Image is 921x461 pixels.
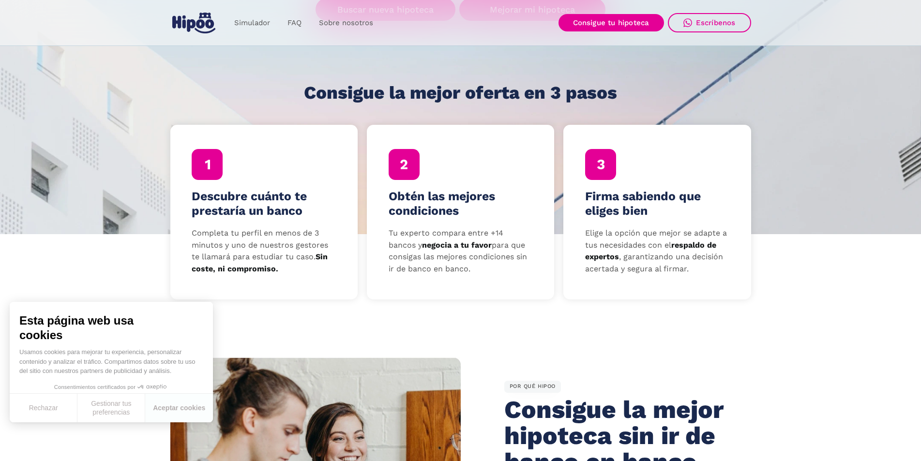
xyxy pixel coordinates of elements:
[585,189,729,218] h4: Firma sabiendo que eliges bien
[279,14,310,32] a: FAQ
[192,189,336,218] h4: Descubre cuánto te prestaría un banco
[389,189,533,218] h4: Obtén las mejores condiciones
[696,18,736,27] div: Escríbenos
[668,13,751,32] a: Escríbenos
[422,240,492,250] strong: negocia a tu favor
[192,227,336,275] p: Completa tu perfil en menos de 3 minutos y uno de nuestros gestores te llamará para estudiar tu c...
[170,9,218,37] a: home
[226,14,279,32] a: Simulador
[585,227,729,275] p: Elige la opción que mejor se adapte a tus necesidades con el , garantizando una decisión acertada...
[192,252,328,273] strong: Sin coste, ni compromiso.
[559,14,664,31] a: Consigue tu hipoteca
[504,381,561,393] div: POR QUÉ HIPOO
[310,14,382,32] a: Sobre nosotros
[389,227,533,275] p: Tu experto compara entre +14 bancos y para que consigas las mejores condiciones sin ir de banco e...
[304,83,617,103] h1: Consigue la mejor oferta en 3 pasos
